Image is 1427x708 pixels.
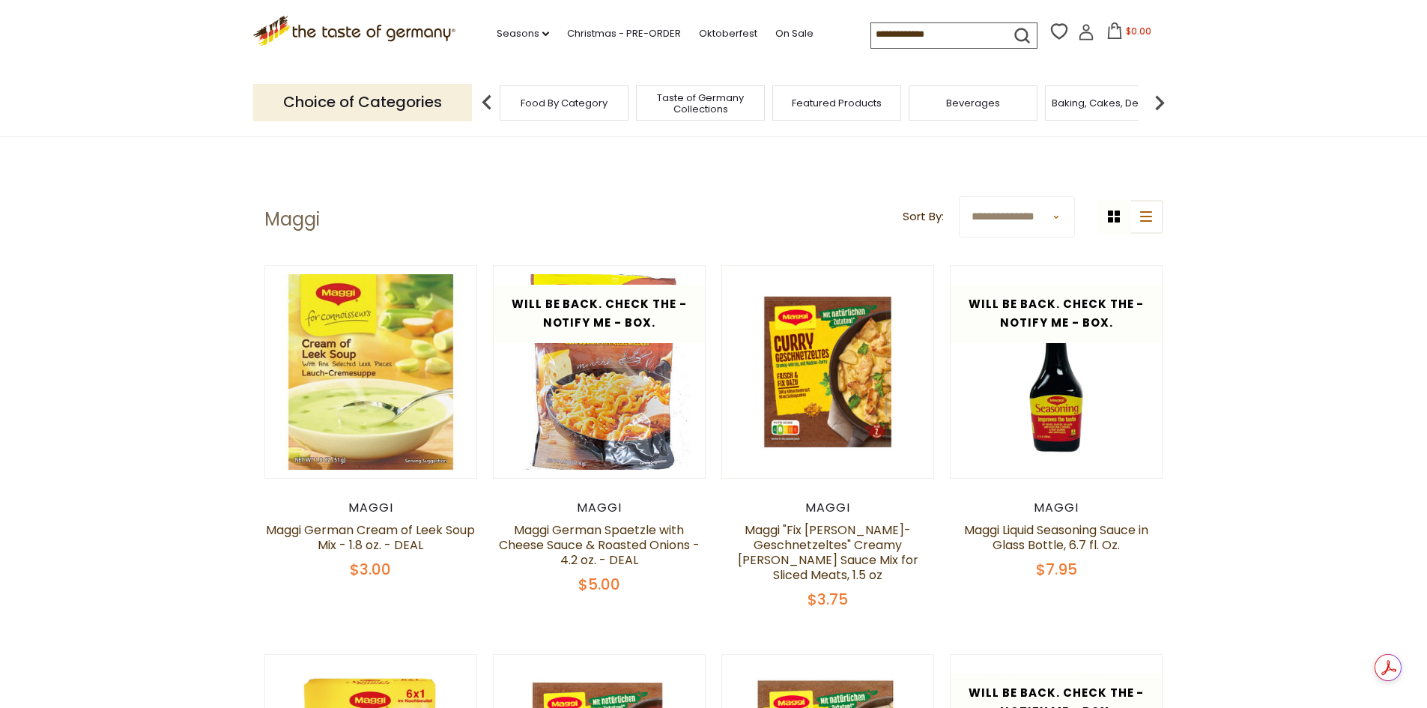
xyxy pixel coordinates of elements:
span: $5.00 [578,574,620,595]
a: Maggi German Cream of Leek Soup Mix - 1.8 oz. - DEAL [266,521,475,554]
span: $3.75 [808,589,848,610]
span: $7.95 [1036,559,1077,580]
a: Beverages [946,97,1000,109]
a: Taste of Germany Collections [640,92,760,115]
div: Maggi [950,500,1163,515]
label: Sort By: [903,208,944,226]
img: Maggi German Cream of Leek Soup Mix [265,266,477,478]
a: Seasons [497,25,549,42]
h1: Maggi [264,208,320,231]
a: Baking, Cakes, Desserts [1052,97,1168,109]
div: Maggi [264,500,478,515]
div: Maggi [721,500,935,515]
a: Food By Category [521,97,608,109]
a: Oktoberfest [699,25,757,42]
button: $0.00 [1097,22,1161,45]
img: Maggi Cheese Spaetzle with Roasted Onions [494,266,706,478]
a: Maggi German Spaetzle with Cheese Sauce & Roasted Onions - 4.2 oz. - DEAL [499,521,700,569]
img: Maggi Curry-Geschnetzeltes [722,266,934,478]
span: $3.00 [350,559,391,580]
span: $0.00 [1126,25,1151,37]
a: Maggi Liquid Seasoning Sauce in Glass Bottle, 6.7 fl. Oz. [964,521,1148,554]
img: next arrow [1145,88,1175,118]
a: Christmas - PRE-ORDER [567,25,681,42]
a: Maggi "Fix [PERSON_NAME]-Geschnetzeltes" Creamy [PERSON_NAME] Sauce Mix for Sliced Meats, 1.5 oz [738,521,918,584]
a: On Sale [775,25,814,42]
p: Choice of Categories [253,84,472,121]
a: Featured Products [792,97,882,109]
img: previous arrow [472,88,502,118]
div: Maggi [493,500,706,515]
img: Maggi Seasoning Sauce [951,266,1163,478]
